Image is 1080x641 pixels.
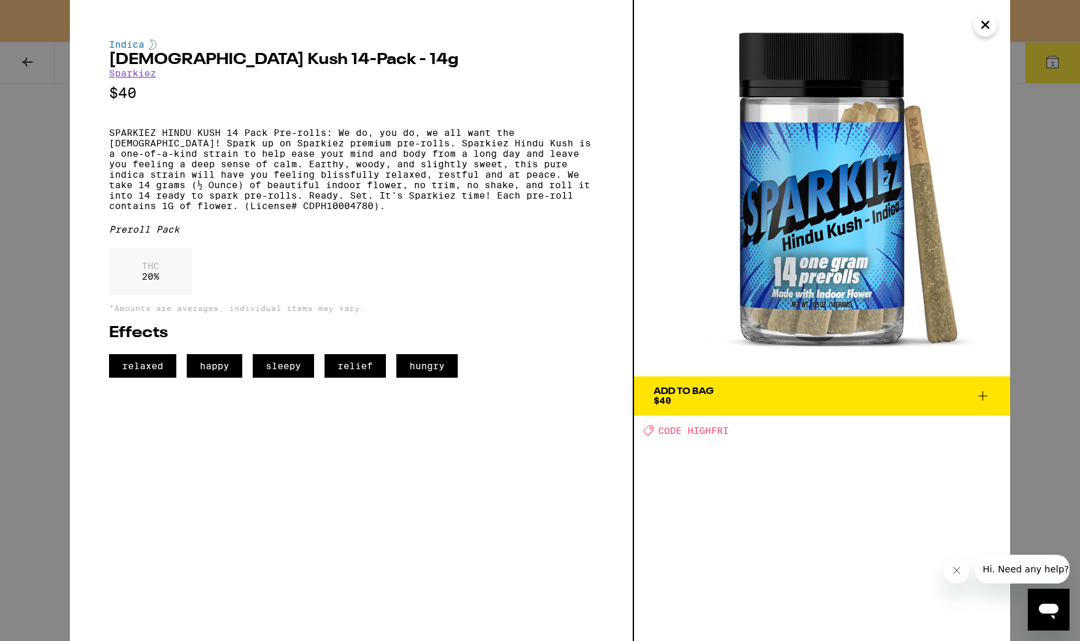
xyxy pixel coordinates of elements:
p: THC [142,261,159,271]
a: Sparkiez [109,68,156,78]
button: Add To Bag$40 [634,376,1010,416]
h2: Effects [109,325,594,341]
iframe: Message from company [975,555,1070,583]
p: $40 [109,85,594,101]
span: CODE HIGHFRI [658,425,729,436]
div: Preroll Pack [109,224,594,235]
span: happy [187,354,242,378]
span: relaxed [109,354,176,378]
span: $40 [654,395,671,406]
h2: [DEMOGRAPHIC_DATA] Kush 14-Pack - 14g [109,52,594,68]
img: indicaColor.svg [149,39,157,50]
div: Add To Bag [654,387,714,396]
span: hungry [396,354,458,378]
iframe: Close message [944,557,970,583]
iframe: Button to launch messaging window [1028,589,1070,631]
button: Close [974,13,997,37]
span: relief [325,354,386,378]
span: sleepy [253,354,314,378]
p: *Amounts are averages, individual items may vary. [109,304,594,312]
div: Indica [109,39,594,50]
div: 20 % [109,248,192,295]
p: SPARKIEZ HINDU KUSH 14 Pack Pre-rolls: We do, you do, we all want the [DEMOGRAPHIC_DATA]! Spark u... [109,127,594,211]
